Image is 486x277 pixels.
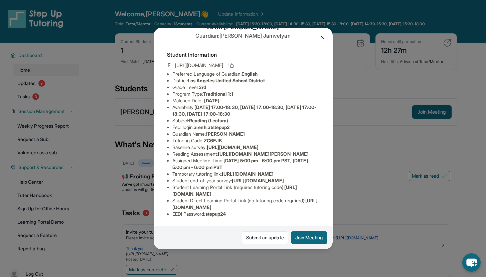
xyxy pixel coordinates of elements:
span: Reading (Lectura) [189,118,228,123]
li: Reading Assessment : [172,151,319,157]
li: Availability: [172,104,319,117]
span: stepup24 [205,211,226,217]
li: Grade Level: [172,84,319,91]
button: Join Meeting [291,231,327,244]
li: Eedi login : [172,124,319,131]
li: Assigned Meeting Time : [172,157,319,171]
li: Student Direct Learning Portal Link (no tutoring code required) : [172,197,319,211]
li: Subject : [172,117,319,124]
li: Tutoring Code : [172,137,319,144]
li: Student Learning Portal Link (requires tutoring code) : [172,184,319,197]
p: Guardian: [PERSON_NAME] Jamvelyan [167,32,319,40]
span: [DATE] 5:00 pm - 6:00 pm PST, [DATE] 5:00 pm - 6:00 pm PST [172,158,308,170]
li: EEDI Password : [172,211,319,217]
span: [URL][DOMAIN_NAME] [222,171,274,177]
span: [URL][DOMAIN_NAME] [232,178,284,183]
h4: Student Information [167,51,319,59]
span: [URL][DOMAIN_NAME] [207,144,259,150]
span: arenh.atstepup2 [194,124,229,130]
span: ZC6EJB [204,138,222,143]
span: [DATE] [204,98,219,103]
li: Guardian Name : [172,131,319,137]
li: Preferred Language of Guardian: [172,71,319,77]
span: Los Angeles Unified School District [188,78,265,83]
li: District: [172,77,319,84]
img: Close Icon [320,35,325,40]
span: [PERSON_NAME] [206,131,245,137]
span: English [241,71,258,77]
span: [DATE] 17:00-18:30, [DATE] 17:00-18:30, [DATE] 17:00-18:30, [DATE] 17:00-18:30 [172,104,317,117]
li: Temporary tutoring link : [172,171,319,177]
span: [URL][DOMAIN_NAME][PERSON_NAME] [218,151,309,157]
li: Baseline survey : [172,144,319,151]
span: 3rd [199,84,206,90]
li: Matched Date: [172,97,319,104]
span: Traditional 1:1 [203,91,233,97]
button: chat-button [462,253,481,272]
a: Submit an update [242,231,288,244]
button: Copy link [227,61,235,69]
li: Program Type: [172,91,319,97]
span: [URL][DOMAIN_NAME] [175,62,223,69]
li: Student end-of-year survey : [172,177,319,184]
